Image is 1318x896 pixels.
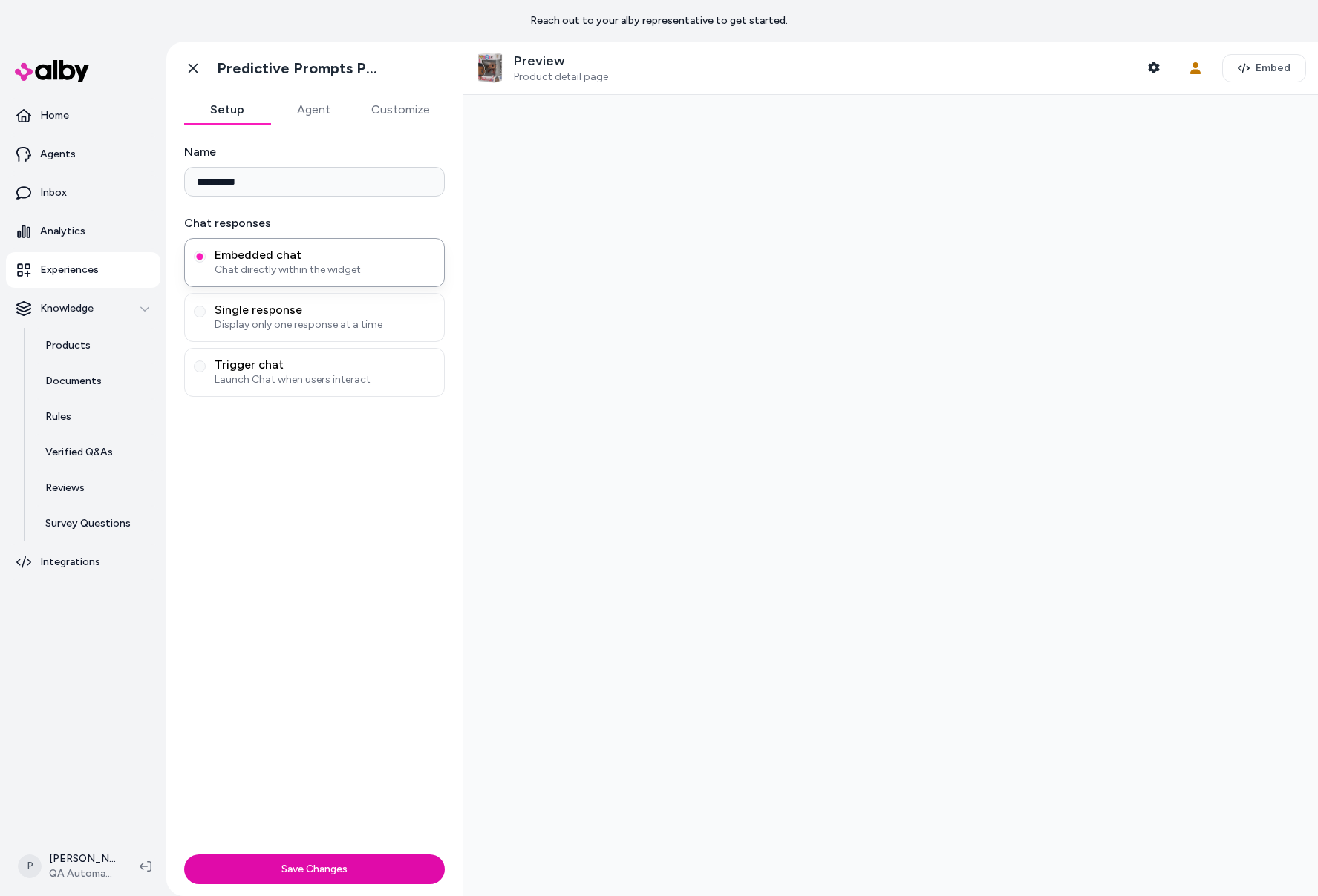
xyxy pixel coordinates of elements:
[45,516,131,531] p: Survey Questions
[15,60,89,82] img: alby Logo
[356,95,445,125] button: Customize
[40,108,69,123] p: Home
[215,263,435,277] span: Chat directly within the widget
[45,338,91,353] p: Products
[6,98,160,134] a: Home
[475,53,505,83] img: Automation Awesome Product 1
[40,224,85,239] p: Analytics
[1222,54,1306,82] button: Embed
[184,214,445,232] label: Chat responses
[6,175,160,211] a: Inbox
[49,866,116,881] span: QA Automation 1
[215,372,435,387] span: Launch Chat when users interact
[6,136,160,172] a: Agents
[45,445,113,460] p: Verified Q&As
[215,317,435,332] span: Display only one response at a time
[45,374,102,389] p: Documents
[215,248,435,263] span: Embedded chat
[1256,61,1291,76] span: Embed
[215,358,435,372] span: Trigger chat
[49,851,116,866] p: [PERSON_NAME]
[184,95,270,125] button: Setup
[18,854,42,878] span: P
[184,143,445,161] label: Name
[194,306,206,317] button: Single responseDisplay only one response at a time
[215,303,435,317] span: Single response
[9,843,128,890] button: P[PERSON_NAME]QA Automation 1
[40,185,67,200] p: Inbox
[45,409,71,424] p: Rules
[30,363,160,399] a: Documents
[40,147,76,162] p: Agents
[217,59,384,78] h1: Predictive Prompts PDP
[30,470,160,506] a: Reviews
[30,328,160,363] a: Products
[270,95,356,125] button: Agent
[30,506,160,541] a: Survey Questions
[45,481,85,495] p: Reviews
[6,252,160,288] a: Experiences
[184,854,445,884] button: Save Changes
[30,435,160,470] a: Verified Q&As
[530,13,788,28] p: Reach out to your alby representative to get started.
[514,53,608,70] p: Preview
[514,70,608,84] span: Product detail page
[40,555,100,570] p: Integrations
[40,263,99,277] p: Experiences
[6,291,160,326] button: Knowledge
[194,251,206,263] button: Embedded chatChat directly within the widget
[40,301,94,316] p: Knowledge
[6,544,160,580] a: Integrations
[6,214,160,249] a: Analytics
[30,399,160,435] a: Rules
[194,360,206,372] button: Trigger chatLaunch Chat when users interact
